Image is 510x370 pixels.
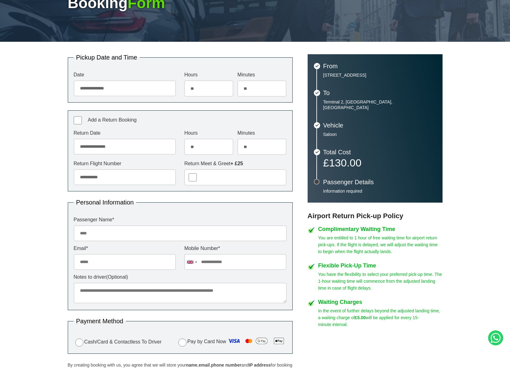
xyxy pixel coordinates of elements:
[106,274,128,280] span: (Optional)
[185,254,199,270] div: United Kingdom: +44
[318,263,443,268] h4: Flexible Pick-Up Time
[74,275,287,280] label: Notes to driver
[318,234,443,255] p: You are entitled to 1 hour of free waiting time for airport return pick-ups. If the flight is del...
[323,158,436,167] p: £
[74,217,287,222] label: Passenger Name
[74,161,176,166] label: Return Flight Number
[323,99,436,110] p: Terminal 2, [GEOGRAPHIC_DATA], [GEOGRAPHIC_DATA]
[74,246,176,251] label: Email
[318,307,443,328] p: In the event of further delays beyond the adjusted landing time, a waiting charge of will be appl...
[318,271,443,291] p: You have the flexibility to select your preferred pick-up time. The 1-hour waiting time will comm...
[323,149,436,155] h3: Total Cost
[184,72,233,77] label: Hours
[199,363,210,368] strong: email
[74,338,162,347] label: Cash/Card & Contactless To Driver
[74,54,140,60] legend: Pickup Date and Time
[308,212,443,220] h3: Airport Return Pick-up Policy
[323,179,436,185] h3: Passenger Details
[318,299,443,305] h4: Waiting Charges
[177,336,287,348] label: Pay by Card Now
[184,161,286,166] label: Return Meet & Greet
[184,246,286,251] label: Mobile Number
[318,226,443,232] h4: Complimentary Waiting Time
[323,63,436,69] h3: From
[323,90,436,96] h3: To
[237,72,286,77] label: Minutes
[74,199,136,205] legend: Personal Information
[74,131,176,136] label: Return Date
[230,161,243,166] strong: + £25
[184,131,233,136] label: Hours
[178,339,186,347] input: Pay by Card Now
[88,117,137,123] span: Add a Return Booking
[74,116,82,124] input: Add a Return Booking
[237,131,286,136] label: Minutes
[329,157,361,169] span: 130.00
[74,318,126,324] legend: Payment Method
[323,188,436,194] p: Information required
[211,363,241,368] strong: phone number
[323,72,436,78] p: [STREET_ADDRESS]
[355,315,366,320] strong: £5.00
[249,363,271,368] strong: IP address
[323,132,436,137] p: Saloon
[75,339,83,347] input: Cash/Card & Contactless To Driver
[186,363,197,368] strong: name
[74,72,176,77] label: Date
[323,122,436,128] h3: Vehicle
